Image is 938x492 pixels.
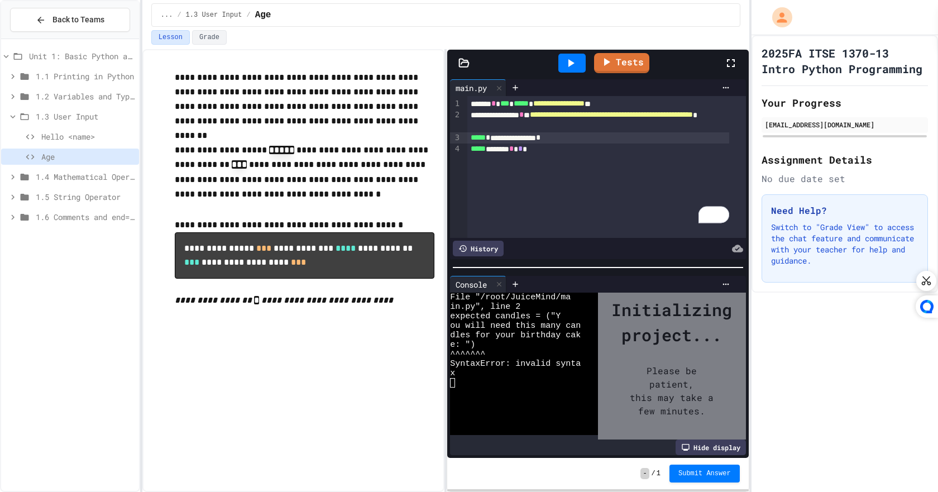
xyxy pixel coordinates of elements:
[762,152,928,168] h2: Assignment Details
[652,469,655,478] span: /
[192,30,227,45] button: Grade
[41,131,135,142] span: Hello <name>
[36,111,135,122] span: 1.3 User Input
[609,347,735,434] div: Please be patient, this may take a few minutes.
[762,95,928,111] h2: Your Progress
[669,465,740,483] button: Submit Answer
[255,8,271,22] span: Age
[771,204,918,217] h3: Need Help?
[762,45,928,77] h1: 2025FA ITSE 1370-13 Intro Python Programming
[762,172,928,185] div: No due date set
[676,440,746,455] div: Hide display
[450,350,485,359] span: ^^^^^^^
[450,279,492,290] div: Console
[10,8,130,32] button: Back to Teams
[36,171,135,183] span: 1.4 Mathematical Operators
[765,120,925,130] div: [EMAIL_ADDRESS][DOMAIN_NAME]
[36,70,135,82] span: 1.1 Printing in Python
[609,297,735,347] div: Initializing project...
[161,11,173,20] span: ...
[52,14,104,26] span: Back to Teams
[450,98,461,109] div: 1
[36,211,135,223] span: 1.6 Comments and end= & sep=
[450,359,581,369] span: SyntaxError: invalid synta
[760,4,795,30] div: My Account
[450,109,461,132] div: 2
[450,132,461,144] div: 3
[151,30,190,45] button: Lesson
[594,53,649,73] a: Tests
[450,312,561,321] span: expected candles = ("Y
[450,82,492,94] div: main.py
[467,96,746,238] div: To enrich screen reader interactions, please activate Accessibility in Grammarly extension settings
[771,222,918,266] p: Switch to "Grade View" to access the chat feature and communicate with your teacher for help and ...
[450,340,475,350] span: e: ")
[453,241,504,256] div: History
[450,79,506,96] div: main.py
[186,11,242,20] span: 1.3 User Input
[177,11,181,20] span: /
[450,293,571,302] span: File "/root/JuiceMind/ma
[450,331,581,340] span: dles for your birthday cak
[36,90,135,102] span: 1.2 Variables and Types
[450,302,520,312] span: in.py", line 2
[41,151,135,163] span: Age
[450,321,581,331] span: ou will need this many can
[36,191,135,203] span: 1.5 String Operator
[678,469,731,478] span: Submit Answer
[657,469,661,478] span: 1
[640,468,649,479] span: -
[29,50,135,62] span: Unit 1: Basic Python and Console Interaction
[246,11,250,20] span: /
[450,369,455,378] span: x
[450,276,506,293] div: Console
[450,144,461,155] div: 4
